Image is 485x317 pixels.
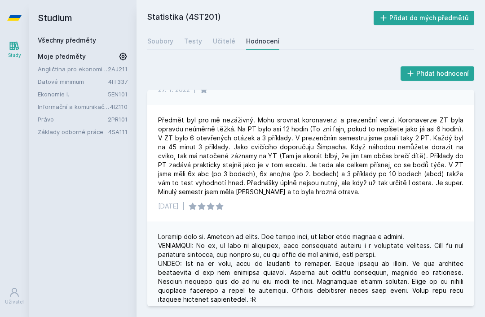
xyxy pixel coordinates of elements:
[158,202,179,211] div: [DATE]
[184,32,202,50] a: Testy
[38,102,110,111] a: Informační a komunikační technologie
[401,66,475,81] button: Přidat hodnocení
[38,90,108,99] a: Ekonomie I.
[194,85,196,94] div: |
[108,65,128,73] a: 2AJ211
[38,65,108,74] a: Angličtina pro ekonomická studia 1 (B2/C1)
[110,103,128,110] a: 4IZ110
[182,202,185,211] div: |
[147,32,173,50] a: Soubory
[108,91,128,98] a: 5EN101
[38,115,108,124] a: Právo
[158,116,463,196] div: Předmět byl pro mě nezáživný. Mohu srovnat koronaverzi a prezenční verzi. Koronaverze ZT byla opr...
[246,32,279,50] a: Hodnocení
[38,127,108,136] a: Základy odborné práce
[108,116,128,123] a: 2PR101
[38,77,108,86] a: Datové minimum
[5,299,24,305] div: Uživatel
[108,78,128,85] a: 4IT337
[184,37,202,46] div: Testy
[147,37,173,46] div: Soubory
[246,37,279,46] div: Hodnocení
[2,36,27,63] a: Study
[108,128,128,135] a: 4SA111
[158,85,190,94] div: 27. 1. 2022
[2,282,27,310] a: Uživatel
[213,37,235,46] div: Učitelé
[147,11,374,25] h2: Statistika (4ST201)
[38,36,96,44] a: Všechny předměty
[38,52,86,61] span: Moje předměty
[374,11,475,25] button: Přidat do mých předmětů
[213,32,235,50] a: Učitelé
[8,52,21,59] div: Study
